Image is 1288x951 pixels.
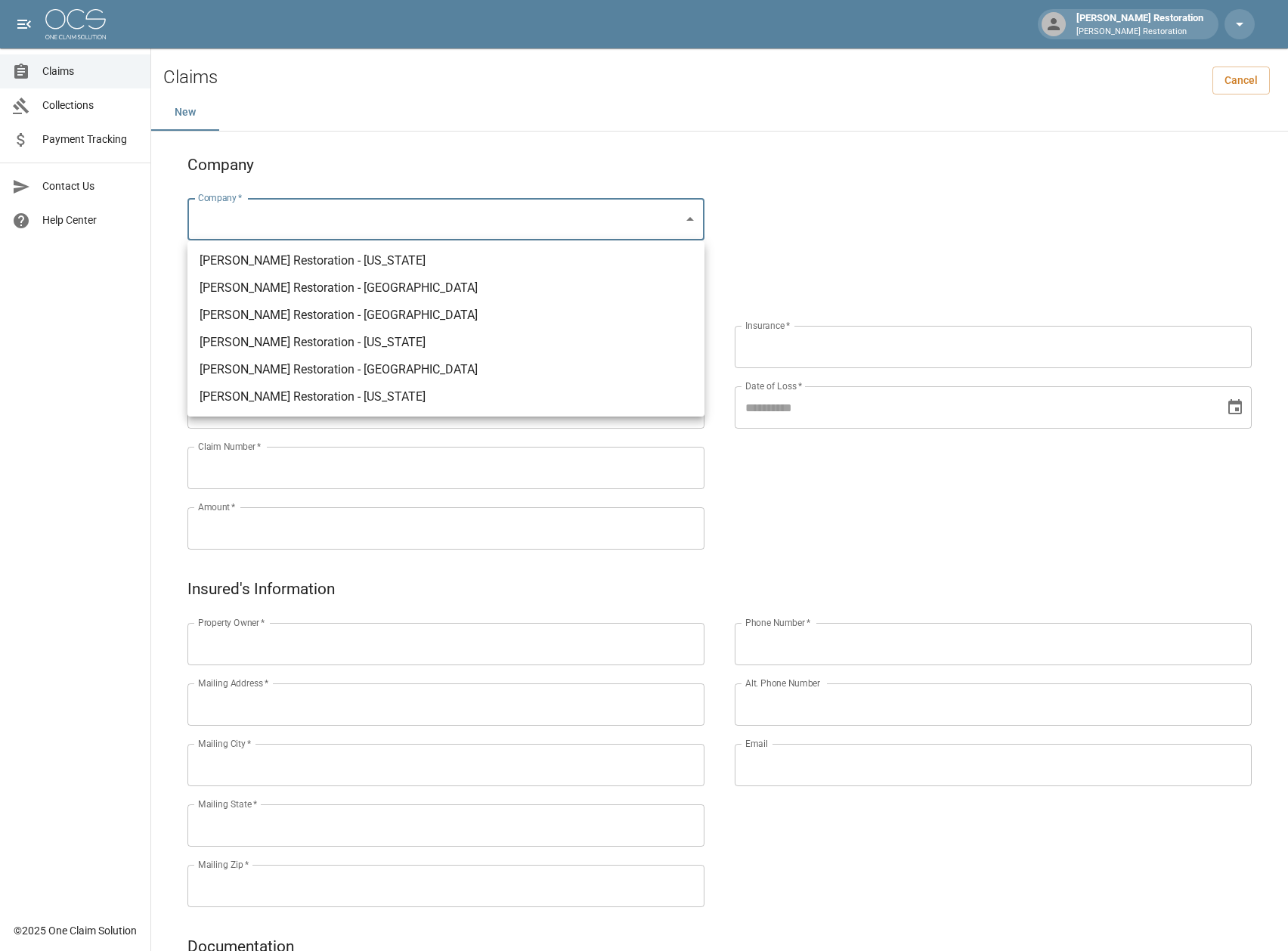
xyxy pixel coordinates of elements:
li: [PERSON_NAME] Restoration - [US_STATE] [187,329,704,356]
li: [PERSON_NAME] Restoration - [GEOGRAPHIC_DATA] [187,274,704,302]
li: [PERSON_NAME] Restoration - [GEOGRAPHIC_DATA] [187,302,704,329]
li: [PERSON_NAME] Restoration - [GEOGRAPHIC_DATA] [187,356,704,383]
li: [PERSON_NAME] Restoration - [US_STATE] [187,247,704,274]
li: [PERSON_NAME] Restoration - [US_STATE] [187,383,704,410]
